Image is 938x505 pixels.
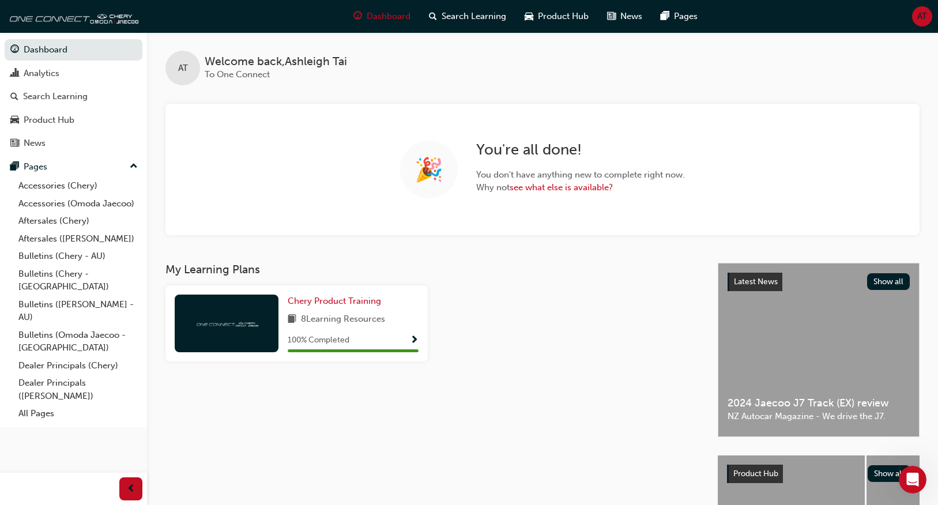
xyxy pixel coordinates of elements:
[24,160,47,174] div: Pages
[5,133,142,154] a: News
[868,465,911,482] button: Show all
[28,49,150,61] div: Messages
[14,230,142,248] a: Aftersales ([PERSON_NAME])
[5,63,142,84] a: Analytics
[301,312,385,327] span: 8 Learning Resources
[728,273,910,291] a: Latest NewsShow all
[288,334,349,347] span: 100 % Completed
[661,9,669,24] span: pages-icon
[410,333,419,348] button: Show Progress
[178,62,188,75] span: AT
[733,469,778,478] span: Product Hub
[515,5,598,28] a: car-iconProduct Hub
[899,466,926,493] iframe: Intercom live chat
[420,5,515,28] a: search-iconSearch Learning
[6,5,125,33] div: Hi [PERSON_NAME] 👋
[442,10,506,23] span: Search Learning
[14,265,142,296] a: Bulletins (Chery - [GEOGRAPHIC_DATA])
[127,482,135,496] span: prev-icon
[353,9,362,24] span: guage-icon
[165,263,699,276] h3: My Learning Plans
[728,397,910,410] span: 2024 Jaecoo J7 Track (EX) review
[5,156,142,178] button: Pages
[344,5,420,28] a: guage-iconDashboard
[146,9,167,29] div: Close
[14,405,142,423] a: All Pages
[10,115,19,126] span: car-icon
[14,247,142,265] a: Bulletins (Chery - AU)
[917,10,927,23] span: AT
[5,39,142,61] a: Dashboard
[205,69,270,80] span: To One Connect
[867,273,910,290] button: Show all
[410,336,419,346] span: Show Progress
[24,67,59,80] div: Analytics
[651,5,707,28] a: pages-iconPages
[367,10,410,23] span: Dashboard
[718,263,920,437] a: Latest NewsShow all2024 Jaecoo J7 Track (EX) reviewNZ Autocar Magazine - We drive the J7.
[288,296,381,306] span: Chery Product Training
[14,374,142,405] a: Dealer Principals ([PERSON_NAME])
[14,326,142,357] a: Bulletins (Omoda Jaecoo - [GEOGRAPHIC_DATA])
[476,181,685,194] span: Why not
[14,195,142,213] a: Accessories (Omoda Jaecoo)
[476,168,685,182] span: You don ' t have anything new to complete right now.
[734,277,778,287] span: Latest News
[728,410,910,423] span: NZ Autocar Magazine - We drive the J7.
[130,159,138,174] span: up-icon
[10,92,18,102] span: search-icon
[429,9,437,24] span: search-icon
[620,10,642,23] span: News
[10,138,19,149] span: news-icon
[14,357,142,375] a: Dealer Principals (Chery)
[415,163,443,176] span: 🎉
[598,5,651,28] a: news-iconNews
[476,141,685,159] h2: You ' re all done!
[195,318,258,329] img: oneconnect
[14,177,142,195] a: Accessories (Chery)
[288,312,296,327] span: book-icon
[912,6,932,27] button: AT
[5,86,142,107] a: Search Learning
[125,10,143,28] div: Profile image for Technical
[23,90,88,103] div: Search Learning
[674,10,698,23] span: Pages
[538,10,589,23] span: Product Hub
[727,465,910,483] a: Product HubShow all
[288,295,386,308] a: Chery Product Training
[5,110,142,131] a: Product Hub
[607,9,616,24] span: news-icon
[6,5,138,28] img: oneconnect
[24,114,74,127] div: Product Hub
[10,45,19,55] span: guage-icon
[24,137,46,150] div: News
[205,55,347,69] span: Welcome back , Ashleigh Tai
[510,182,613,193] a: see what else is available?
[10,162,19,172] span: pages-icon
[5,37,142,156] button: DashboardAnalyticsSearch LearningProduct HubNews
[10,69,19,79] span: chart-icon
[14,296,142,326] a: Bulletins ([PERSON_NAME] - AU)
[14,212,142,230] a: Aftersales (Chery)
[525,9,533,24] span: car-icon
